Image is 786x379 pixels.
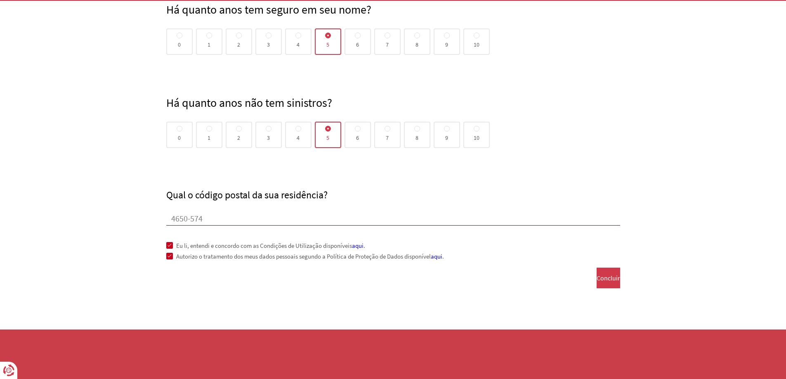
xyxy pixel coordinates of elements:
h4: Há quanto anos não tem sinistros? [166,96,620,109]
a: aqui [431,252,442,260]
span: Autorizo o tratamento dos meus dados pessoais segundo a Política de Proteção de Dados disponível . [173,253,444,260]
button: Concluir [597,268,620,288]
span: Eu li, entendi e concordo com as Condições de Utilização disponíveis . [173,242,365,249]
span: Concluir [597,274,620,282]
a: aqui [352,242,363,250]
h4: Há quanto anos tem seguro em seu nome? [166,3,620,16]
label: Qual o código postal da sua residência? [166,188,328,201]
input: ex. 1200-100 [166,213,620,226]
